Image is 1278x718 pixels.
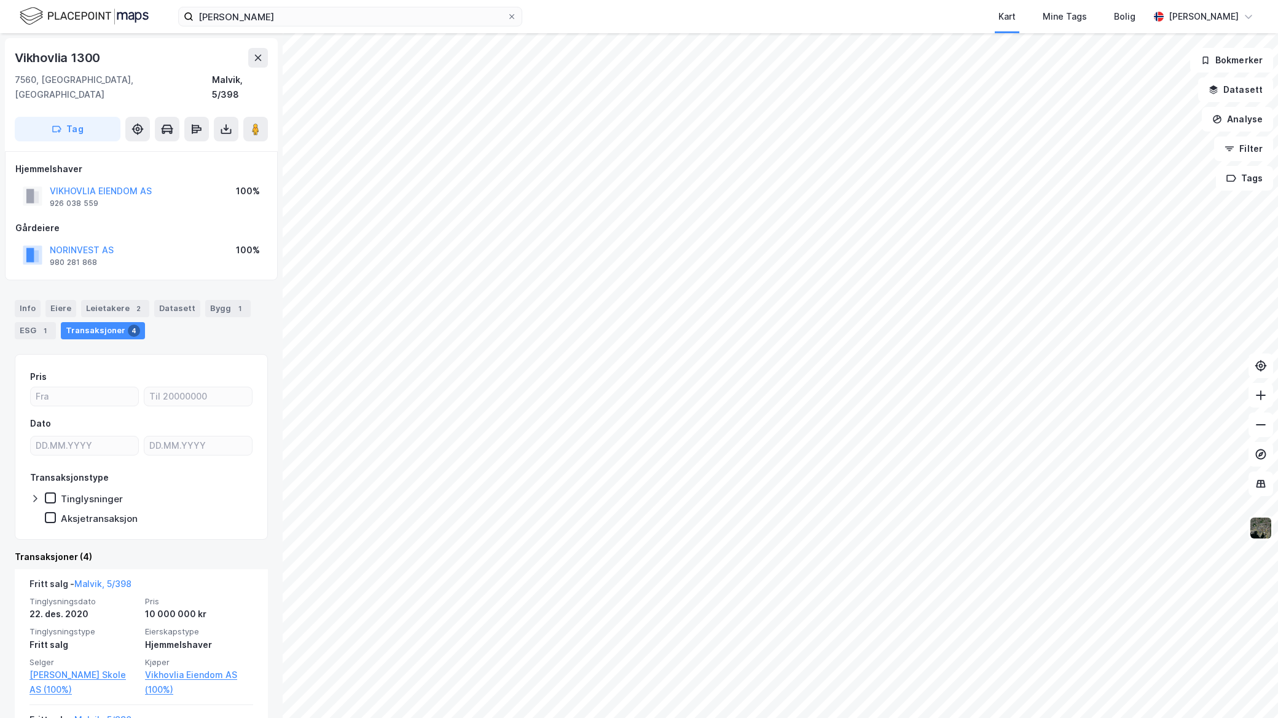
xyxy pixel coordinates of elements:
[145,668,253,697] a: Vikhovlia Eiendom AS (100%)
[1190,48,1273,73] button: Bokmerker
[154,300,200,317] div: Datasett
[1249,516,1272,540] img: 9k=
[212,73,268,102] div: Malvik, 5/398
[29,607,138,621] div: 22. des. 2020
[145,607,253,621] div: 10 000 000 kr
[128,325,140,337] div: 4
[74,578,131,589] a: Malvik, 5/398
[205,300,251,317] div: Bygg
[1202,107,1273,132] button: Analyse
[29,626,138,637] span: Tinglysningstype
[15,322,56,339] div: ESG
[15,550,268,564] div: Transaksjoner (4)
[998,9,1016,24] div: Kart
[15,73,212,102] div: 7560, [GEOGRAPHIC_DATA], [GEOGRAPHIC_DATA]
[145,596,253,607] span: Pris
[236,243,260,258] div: 100%
[45,300,76,317] div: Eiere
[50,258,97,267] div: 980 281 868
[132,302,144,315] div: 2
[145,637,253,652] div: Hjemmelshaver
[39,325,51,337] div: 1
[20,6,149,27] img: logo.f888ab2527a4732fd821a326f86c7f29.svg
[144,436,252,455] input: DD.MM.YYYY
[61,322,145,339] div: Transaksjoner
[1043,9,1087,24] div: Mine Tags
[15,117,120,141] button: Tag
[29,637,138,652] div: Fritt salg
[233,302,246,315] div: 1
[1198,77,1273,102] button: Datasett
[31,436,138,455] input: DD.MM.YYYY
[30,369,47,384] div: Pris
[1169,9,1239,24] div: [PERSON_NAME]
[31,387,138,406] input: Fra
[61,513,138,524] div: Aksjetransaksjon
[1217,659,1278,718] div: Kontrollprogram for chat
[29,657,138,668] span: Selger
[194,7,507,26] input: Søk på adresse, matrikkel, gårdeiere, leietakere eller personer
[29,596,138,607] span: Tinglysningsdato
[61,493,123,505] div: Tinglysninger
[145,657,253,668] span: Kjøper
[1114,9,1135,24] div: Bolig
[29,577,131,596] div: Fritt salg -
[15,300,41,317] div: Info
[81,300,149,317] div: Leietakere
[15,48,103,68] div: Vikhovlia 1300
[29,668,138,697] a: [PERSON_NAME] Skole AS (100%)
[1217,659,1278,718] iframe: Chat Widget
[1216,166,1273,191] button: Tags
[15,221,267,235] div: Gårdeiere
[30,416,51,431] div: Dato
[30,470,109,485] div: Transaksjonstype
[144,387,252,406] input: Til 20000000
[145,626,253,637] span: Eierskapstype
[236,184,260,199] div: 100%
[50,199,98,208] div: 926 038 559
[15,162,267,176] div: Hjemmelshaver
[1214,136,1273,161] button: Filter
